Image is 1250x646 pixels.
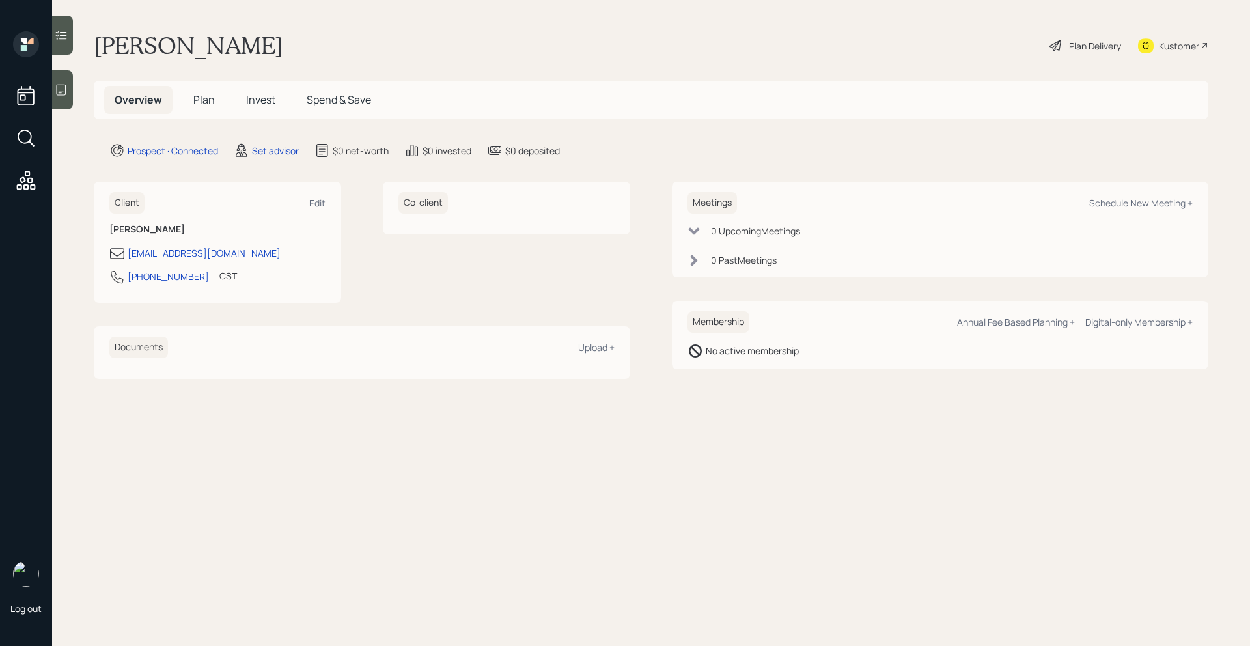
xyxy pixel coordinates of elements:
[128,246,281,260] div: [EMAIL_ADDRESS][DOMAIN_NAME]
[219,269,237,283] div: CST
[128,270,209,283] div: [PHONE_NUMBER]
[309,197,326,209] div: Edit
[1159,39,1199,53] div: Kustomer
[578,341,615,354] div: Upload +
[13,561,39,587] img: retirable_logo.png
[711,253,777,267] div: 0 Past Meeting s
[687,192,737,214] h6: Meetings
[109,192,145,214] h6: Client
[193,92,215,107] span: Plan
[1085,316,1193,328] div: Digital-only Membership +
[1089,197,1193,209] div: Schedule New Meeting +
[333,144,389,158] div: $0 net-worth
[957,316,1075,328] div: Annual Fee Based Planning +
[711,224,800,238] div: 0 Upcoming Meeting s
[252,144,299,158] div: Set advisor
[128,144,218,158] div: Prospect · Connected
[706,344,799,358] div: No active membership
[423,144,471,158] div: $0 invested
[307,92,371,107] span: Spend & Save
[94,31,283,60] h1: [PERSON_NAME]
[398,192,448,214] h6: Co-client
[109,224,326,235] h6: [PERSON_NAME]
[10,602,42,615] div: Log out
[1069,39,1121,53] div: Plan Delivery
[246,92,275,107] span: Invest
[109,337,168,358] h6: Documents
[115,92,162,107] span: Overview
[687,311,749,333] h6: Membership
[505,144,560,158] div: $0 deposited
